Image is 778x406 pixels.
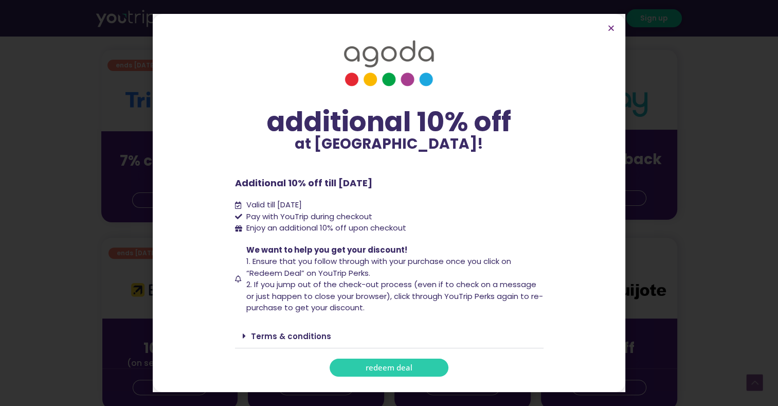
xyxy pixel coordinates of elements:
span: Enjoy an additional 10% off upon checkout [246,222,406,233]
div: additional 10% off [235,107,544,137]
p: Additional 10% off till [DATE] [235,176,544,190]
a: Terms & conditions [251,331,331,342]
span: 2. If you jump out of the check-out process (even if to check on a message or just happen to clos... [246,279,543,313]
span: Pay with YouTrip during checkout [244,211,372,223]
span: 1. Ensure that you follow through with your purchase once you click on “Redeem Deal” on YouTrip P... [246,256,511,278]
a: redeem deal [330,359,448,377]
span: We want to help you get your discount! [246,244,407,255]
p: at [GEOGRAPHIC_DATA]! [235,137,544,151]
a: Close [607,24,615,32]
div: Terms & conditions [235,324,544,348]
span: redeem deal [366,364,412,372]
span: Valid till [DATE] [244,199,302,211]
